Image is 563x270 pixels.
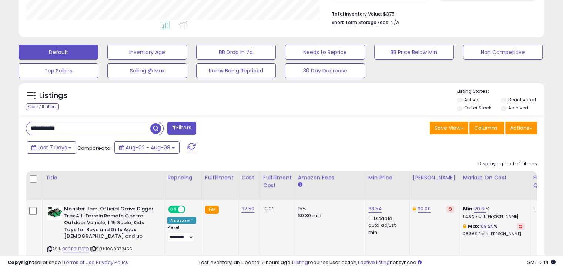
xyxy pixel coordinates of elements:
strong: Copyright [7,259,34,266]
button: Needs to Reprice [285,45,365,60]
button: Aug-02 - Aug-08 [114,141,180,154]
small: Amazon Fees. [298,182,302,188]
button: Filters [167,122,196,135]
div: Fulfillment [205,174,235,182]
div: Preset: [167,225,196,242]
div: [PERSON_NAME] [413,174,457,182]
li: $375 [332,9,532,18]
p: 28.86% Profit [PERSON_NAME] [463,232,525,237]
span: N/A [391,19,399,26]
span: Compared to: [77,145,111,152]
button: BB Price Below Min [374,45,454,60]
a: 68.54 [368,205,382,213]
span: ON [169,206,178,213]
div: 1 [533,206,556,212]
img: 51OKH3l-EIL._SL40_.jpg [47,206,62,220]
label: Deactivated [508,97,536,103]
button: Default [19,45,98,60]
a: 20.61 [474,205,486,213]
div: Markup on Cost [463,174,527,182]
a: 1 listing [292,259,308,266]
div: Repricing [167,174,199,182]
button: BB Drop in 7d [196,45,276,60]
b: Max: [468,223,481,230]
div: Clear All Filters [26,103,59,110]
b: Short Term Storage Fees: [332,19,389,26]
span: Aug-02 - Aug-08 [125,144,170,151]
b: Monster Jam, Official Grave Digger Trax All-Terrain Remote Control Outdoor Vehicle, 1:15 Scale, K... [64,206,154,242]
div: seller snap | | [7,259,128,266]
button: Selling @ Max [107,63,187,78]
a: 37.50 [241,205,254,213]
a: 69.25 [481,223,494,230]
div: Amazon AI * [167,217,196,224]
a: 1 active listing [358,259,390,266]
b: Total Inventory Value: [332,11,382,17]
a: 90.00 [418,205,431,213]
label: Active [464,97,478,103]
button: Items Being Repriced [196,63,276,78]
button: Inventory Age [107,45,187,60]
div: Fulfillment Cost [263,174,292,189]
div: 15% [298,206,359,212]
button: Non Competitive [463,45,543,60]
a: Privacy Policy [96,259,128,266]
button: Top Sellers [19,63,98,78]
button: 30 Day Decrease [285,63,365,78]
b: Min: [463,205,474,212]
small: FBA [205,206,219,214]
div: 13.03 [263,206,289,212]
p: 11.28% Profit [PERSON_NAME] [463,214,525,219]
span: Columns [474,124,497,132]
button: Columns [469,122,504,134]
button: Last 7 Days [27,141,76,154]
div: Displaying 1 to 1 of 1 items [478,161,537,168]
div: Amazon Fees [298,174,362,182]
div: % [463,223,525,237]
a: B0CP6H791Q [63,246,89,252]
a: Terms of Use [63,259,95,266]
div: Cost [241,174,257,182]
span: OFF [184,206,196,213]
div: % [463,206,525,219]
th: The percentage added to the cost of goods (COGS) that forms the calculator for Min & Max prices. [460,171,530,200]
span: Last 7 Days [38,144,67,151]
button: Actions [505,122,537,134]
span: | SKU: 1069872456 [90,246,132,252]
button: Save View [430,122,468,134]
span: 2025-08-16 12:14 GMT [527,259,556,266]
div: Disable auto adjust min [368,214,404,236]
div: Min Price [368,174,406,182]
label: Out of Stock [464,105,491,111]
h5: Listings [39,91,68,101]
p: Listing States: [457,88,544,95]
label: Archived [508,105,528,111]
div: Title [46,174,161,182]
div: $0.30 min [298,212,359,219]
div: Last InventoryLab Update: 5 hours ago, requires user action, not synced. [199,259,556,266]
div: Fulfillable Quantity [533,174,559,189]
